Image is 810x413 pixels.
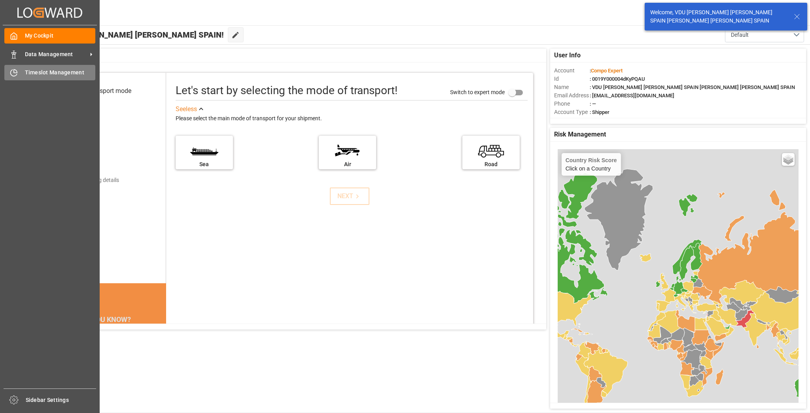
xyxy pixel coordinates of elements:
[180,160,229,169] div: Sea
[466,160,516,169] div: Road
[176,114,528,123] div: Please select the main mode of transport for your shipment.
[25,50,87,59] span: Data Management
[25,32,96,40] span: My Cockpit
[554,91,590,100] span: Email Address
[554,83,590,91] span: Name
[554,100,590,108] span: Phone
[566,157,617,163] h4: Country Risk Score
[176,82,397,99] div: Let's start by selecting the mode of transport!
[554,51,581,60] span: User Info
[590,76,645,82] span: : 0019Y000004dKyPQAU
[590,101,596,107] span: : —
[337,191,361,201] div: NEXT
[4,65,95,80] a: Timeslot Management
[323,160,372,169] div: Air
[554,130,606,139] span: Risk Management
[26,396,97,404] span: Sidebar Settings
[590,109,609,115] span: : Shipper
[554,108,590,116] span: Account Type
[566,157,617,172] div: Click on a Country
[590,68,623,74] span: :
[782,153,795,166] a: Layers
[554,75,590,83] span: Id
[590,93,674,99] span: : [EMAIL_ADDRESS][DOMAIN_NAME]
[725,27,804,42] button: open menu
[590,84,795,90] span: : VDU [PERSON_NAME] [PERSON_NAME] SPAIN [PERSON_NAME] [PERSON_NAME] SPAIN
[330,188,369,205] button: NEXT
[33,27,224,42] span: Hello VDU [PERSON_NAME] [PERSON_NAME] SPAIN!
[450,89,505,95] span: Switch to expert mode
[731,31,749,39] span: Default
[25,68,96,77] span: Timeslot Management
[554,66,590,75] span: Account
[4,28,95,44] a: My Cockpit
[70,86,131,96] div: Select transport mode
[650,8,786,25] div: Welcome, VDU [PERSON_NAME] [PERSON_NAME] SPAIN [PERSON_NAME] [PERSON_NAME] SPAIN
[176,104,197,114] div: See less
[44,311,166,328] div: DID YOU KNOW?
[591,68,623,74] span: Compo Expert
